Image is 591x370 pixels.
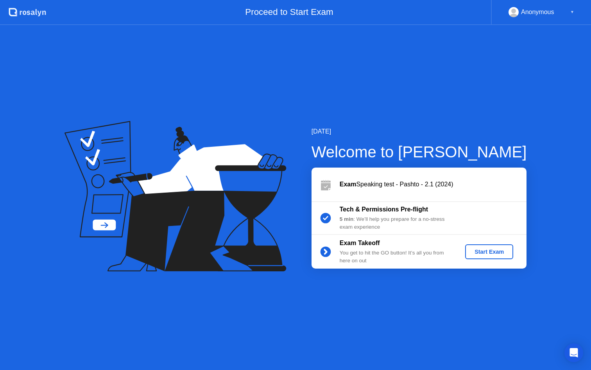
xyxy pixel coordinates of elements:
div: ▼ [570,7,574,17]
button: Start Exam [465,244,513,259]
b: Tech & Permissions Pre-flight [340,206,428,213]
div: Start Exam [468,249,510,255]
b: Exam Takeoff [340,240,380,246]
div: Open Intercom Messenger [564,343,583,362]
b: Exam [340,181,356,188]
div: : We’ll help you prepare for a no-stress exam experience [340,215,452,231]
div: Anonymous [521,7,554,17]
div: [DATE] [312,127,527,136]
div: You get to hit the GO button! It’s all you from here on out [340,249,452,265]
div: Speaking test - Pashto - 2.1 (2024) [340,180,527,189]
b: 5 min [340,216,354,222]
div: Welcome to [PERSON_NAME] [312,140,527,164]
